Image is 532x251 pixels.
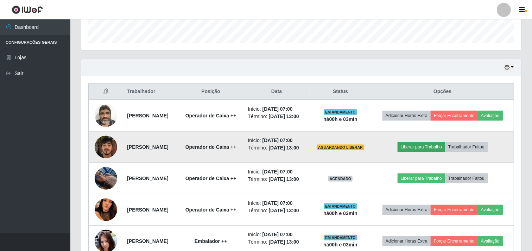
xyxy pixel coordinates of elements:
[445,142,488,152] button: Trabalhador Faltou
[185,113,236,118] strong: Operador de Caixa ++
[95,100,117,130] img: 1625107347864.jpeg
[248,231,305,238] li: Início:
[185,176,236,181] strong: Operador de Caixa ++
[431,236,478,246] button: Forçar Encerramento
[248,168,305,176] li: Início:
[195,238,227,244] strong: Embalador ++
[95,163,117,193] img: 1751209659449.jpeg
[178,84,244,100] th: Posição
[262,232,293,237] time: [DATE] 07:00
[248,207,305,214] li: Término:
[323,116,357,122] strong: há 00 h e 03 min
[328,176,353,182] span: AGENDADO
[248,200,305,207] li: Início:
[269,145,299,151] time: [DATE] 13:00
[324,203,357,209] span: EM ANDAMENTO
[95,185,117,235] img: 1755117602087.jpeg
[431,111,478,121] button: Forçar Encerramento
[248,144,305,152] li: Término:
[478,236,503,246] button: Avaliação
[382,205,431,215] button: Adicionar Horas Extra
[185,144,236,150] strong: Operador de Caixa ++
[185,207,236,213] strong: Operador de Caixa ++
[478,205,503,215] button: Avaliação
[323,242,357,247] strong: há 00 h e 03 min
[127,113,168,118] strong: [PERSON_NAME]
[95,132,117,162] img: 1750954227497.jpeg
[127,238,168,244] strong: [PERSON_NAME]
[127,176,168,181] strong: [PERSON_NAME]
[398,142,445,152] button: Liberar para Trabalho
[243,84,309,100] th: Data
[269,239,299,245] time: [DATE] 13:00
[123,84,178,100] th: Trabalhador
[127,207,168,213] strong: [PERSON_NAME]
[310,84,372,100] th: Status
[248,137,305,144] li: Início:
[398,173,445,183] button: Liberar para Trabalho
[248,238,305,246] li: Término:
[269,176,299,182] time: [DATE] 13:00
[248,176,305,183] li: Término:
[371,84,514,100] th: Opções
[262,137,293,143] time: [DATE] 07:00
[382,111,431,121] button: Adicionar Horas Extra
[431,205,478,215] button: Forçar Encerramento
[324,235,357,240] span: EM ANDAMENTO
[269,114,299,119] time: [DATE] 13:00
[262,200,293,206] time: [DATE] 07:00
[248,105,305,113] li: Início:
[248,113,305,120] li: Término:
[269,208,299,213] time: [DATE] 13:00
[262,169,293,175] time: [DATE] 07:00
[478,111,503,121] button: Avaliação
[382,236,431,246] button: Adicionar Horas Extra
[323,210,357,216] strong: há 00 h e 03 min
[262,106,293,112] time: [DATE] 07:00
[12,5,43,14] img: CoreUI Logo
[445,173,488,183] button: Trabalhador Faltou
[127,144,168,150] strong: [PERSON_NAME]
[317,145,364,150] span: AGUARDANDO LIBERAR
[324,109,357,115] span: EM ANDAMENTO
